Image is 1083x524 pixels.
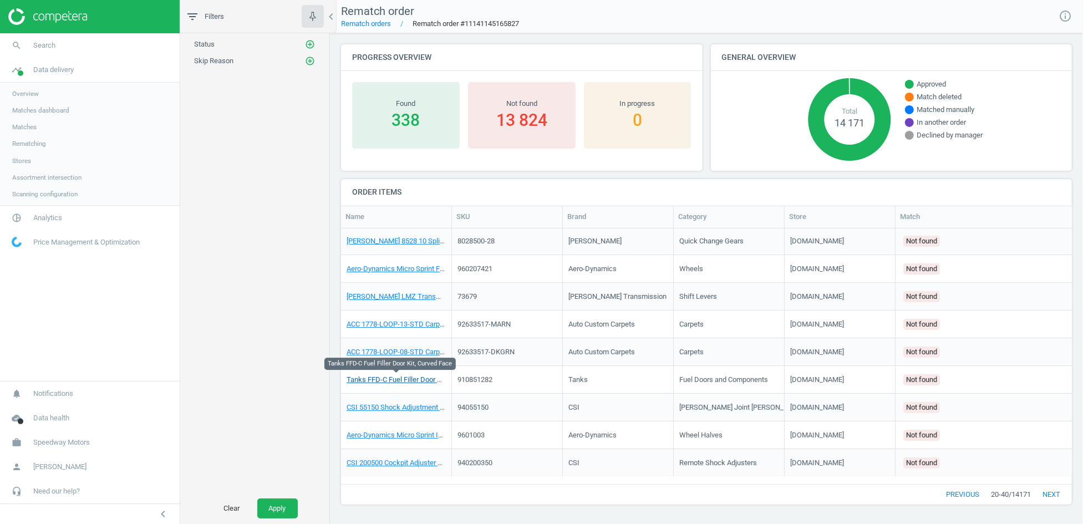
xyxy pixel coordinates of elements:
i: cloud_done [6,408,27,429]
span: Not found [906,401,937,413]
span: Scanning configuration [12,190,78,199]
span: Not found [906,235,937,246]
a: Tanks FFD-C Fuel Filler Door Kit, Curved Face [347,375,487,383]
span: Matched manually [917,105,974,115]
span: Rematch order [341,4,414,18]
span: Search [33,40,55,50]
span: Need our help? [33,486,80,496]
button: previous [934,485,991,505]
span: Not found [906,374,937,385]
div: Name [345,212,447,222]
span: Approved [917,79,946,89]
div: [DOMAIN_NAME] [790,347,844,357]
div: Fuel Doors and Components [679,374,768,384]
div: [DOMAIN_NAME] [790,402,844,412]
a: Aero-Dynamics Micro Sprint Inner Wheel Half, 3 Inch, No Beadlock [347,430,555,439]
span: Filters [205,12,224,22]
span: Speedway Motors [33,437,90,447]
span: In another order [917,118,966,128]
a: ACC 1778-LOOP-08-STD Carpet Kit, 1965-68 Mustang Conv., Dark Green [347,347,571,355]
div: Category [678,212,780,222]
h4: Order items [341,179,1072,205]
div: CSI [568,402,579,412]
div: 960207421 [457,263,492,273]
span: Declined by manager [917,130,983,140]
div: 73679 [457,291,477,301]
div: Quick Change Gears [679,236,744,246]
div: [DOMAIN_NAME] [790,263,844,273]
div: Not found [474,99,570,109]
div: grid [341,228,1072,476]
i: filter_list [186,10,199,23]
button: chevron_left [149,507,177,521]
a: Rematch orders [341,19,391,28]
img: wGWNvw8QSZomAAAAABJRU5ErkJggg== [12,237,22,247]
i: pie_chart_outlined [6,207,27,228]
div: Tanks FFD-C Fuel Filler Door Kit, Curved Face [324,358,456,370]
div: Brand [567,212,669,222]
div: 92633517-MARN [457,319,511,329]
h4: Progress overview [341,44,703,70]
span: Not found [906,318,937,329]
div: [PERSON_NAME] [568,236,622,246]
span: Not found [906,429,937,440]
i: headset_mic [6,481,27,502]
div: Carpets [679,347,704,357]
div: Tanks [568,374,588,384]
span: Matches [12,123,37,131]
i: chevron_left [156,507,170,521]
span: [PERSON_NAME] [33,462,87,472]
div: Aero-Dynamics [568,430,617,440]
div: 14 171 [825,116,874,130]
span: Not found [906,263,937,274]
span: Not found [906,346,937,357]
button: next [1031,485,1072,505]
h4: General overview [711,44,1072,70]
div: In progress [589,99,686,109]
i: search [6,35,27,56]
span: Assortment intersection [12,173,82,182]
span: Not found [906,457,937,468]
div: [DOMAIN_NAME] [790,430,844,440]
div: Aero-Dynamics [568,263,617,273]
div: CSI [568,457,579,467]
span: Data delivery [33,65,74,75]
span: 20 - 40 [991,490,1009,500]
button: add_circle_outline [304,39,316,50]
div: Auto Custom Carpets [568,319,635,329]
div: [DOMAIN_NAME] [790,457,844,467]
a: CSI 55150 Shock Adjustment Packer Kit, 1/8 Inch [347,403,501,411]
span: Stores [12,156,31,165]
div: Total [825,106,874,116]
span: Rematching [12,139,46,148]
div: [DOMAIN_NAME] [790,291,844,301]
span: Rematch order #11141145165827 [391,19,519,29]
div: Auto Custom Carpets [568,347,635,357]
button: add_circle_outline [304,55,316,67]
i: work [6,432,27,453]
i: notifications [6,383,27,404]
div: 92633517-DKGRN [457,347,515,357]
i: person [6,456,27,477]
a: Aero-Dynamics Micro Sprint Front Wheel, 7 X 4 Inch with Beadlock [347,264,554,272]
div: Wheel Halves [679,430,723,440]
div: 910851282 [457,374,492,384]
a: [PERSON_NAME] 8528 10 Spline Quick Change Gear Set #28, 19/30 Teeth [347,236,577,245]
i: add_circle_outline [305,56,315,66]
span: Not found [906,291,937,302]
button: Clear [212,498,252,518]
span: Analytics [33,213,62,223]
div: 8028500-28 [457,236,495,246]
i: timeline [6,59,27,80]
div: [PERSON_NAME] Transmission [568,291,667,301]
div: 9601003 [457,430,485,440]
span: / 14171 [1009,490,1031,500]
div: 94055150 [457,402,489,412]
span: Overview [12,89,39,98]
i: chevron_left [324,10,338,23]
div: Remote Shock Adjusters [679,457,757,467]
div: Store [789,212,891,222]
button: Apply [257,498,298,518]
span: Notifications [33,389,73,399]
i: add_circle_outline [305,39,315,49]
